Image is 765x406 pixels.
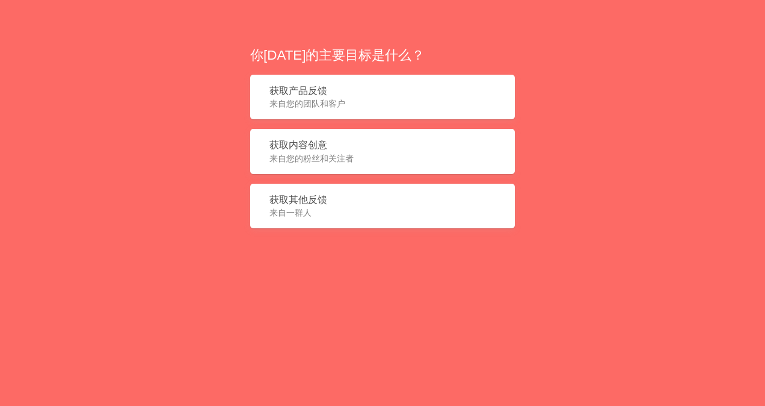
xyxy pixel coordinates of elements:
font: 获取其他反馈 [269,195,327,205]
span: 来自一群人 [269,207,496,219]
h2: 你[DATE]的主要目标是什么？ [250,46,515,64]
span: 来自您的团队和客户 [269,98,496,110]
button: 获取其他反馈来自一群人 [250,184,515,229]
span: 来自您的粉丝和关注者 [269,152,496,164]
button: 获取产品反馈来自您的团队和客户 [250,75,515,120]
font: 获取内容创意 [269,140,327,150]
font: 获取产品反馈 [269,86,327,96]
button: 获取内容创意来自您的粉丝和关注者 [250,129,515,174]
